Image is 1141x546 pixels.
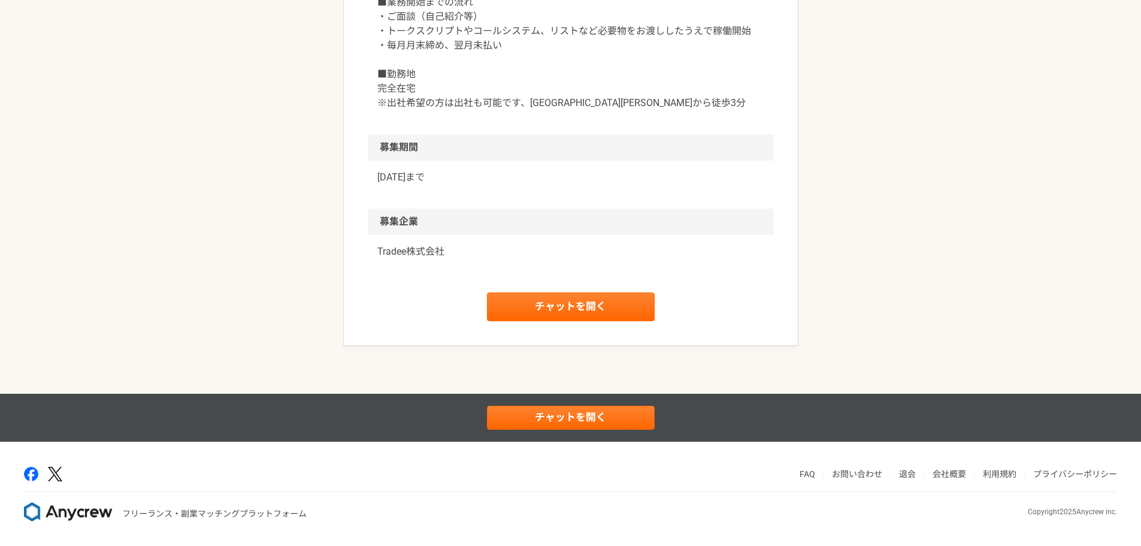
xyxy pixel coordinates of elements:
[368,209,774,235] h2: 募集企業
[377,245,764,259] a: Tradee株式会社
[832,469,882,479] a: お問い合わせ
[933,469,966,479] a: 会社概要
[24,467,38,481] img: facebook-2adfd474.png
[1033,469,1117,479] a: プライバシーポリシー
[800,469,815,479] a: FAQ
[983,469,1016,479] a: 利用規約
[377,170,764,185] p: [DATE]まで
[899,469,916,479] a: 退会
[48,467,62,482] img: x-391a3a86.png
[1028,506,1117,517] p: Copyright 2025 Anycrew inc.
[122,508,307,520] p: フリーランス・副業マッチングプラットフォーム
[487,292,655,321] a: チャットを開く
[487,406,655,430] a: チャットを開く
[368,134,774,161] h2: 募集期間
[24,502,113,521] img: 8DqYSo04kwAAAAASUVORK5CYII=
